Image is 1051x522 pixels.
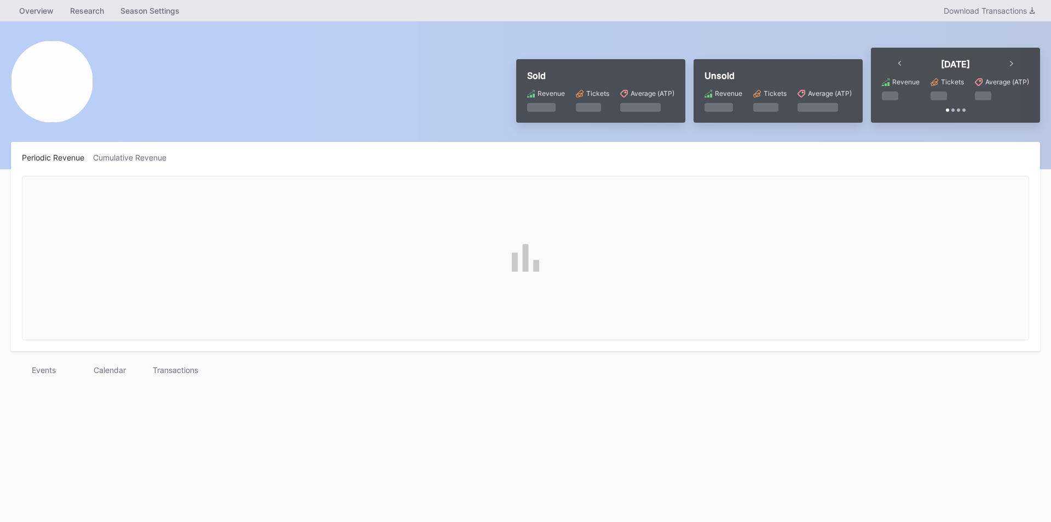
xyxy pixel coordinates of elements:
[892,78,920,86] div: Revenue
[77,362,142,378] div: Calendar
[704,70,852,81] div: Unsold
[938,3,1040,18] button: Download Transactions
[715,89,742,97] div: Revenue
[985,78,1029,86] div: Average (ATP)
[586,89,609,97] div: Tickets
[11,3,62,19] a: Overview
[11,362,77,378] div: Events
[527,70,674,81] div: Sold
[941,78,964,86] div: Tickets
[62,3,112,19] a: Research
[142,362,208,378] div: Transactions
[944,6,1035,15] div: Download Transactions
[538,89,565,97] div: Revenue
[631,89,674,97] div: Average (ATP)
[764,89,787,97] div: Tickets
[93,153,175,162] div: Cumulative Revenue
[112,3,188,19] a: Season Settings
[941,59,970,70] div: [DATE]
[22,153,93,162] div: Periodic Revenue
[808,89,852,97] div: Average (ATP)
